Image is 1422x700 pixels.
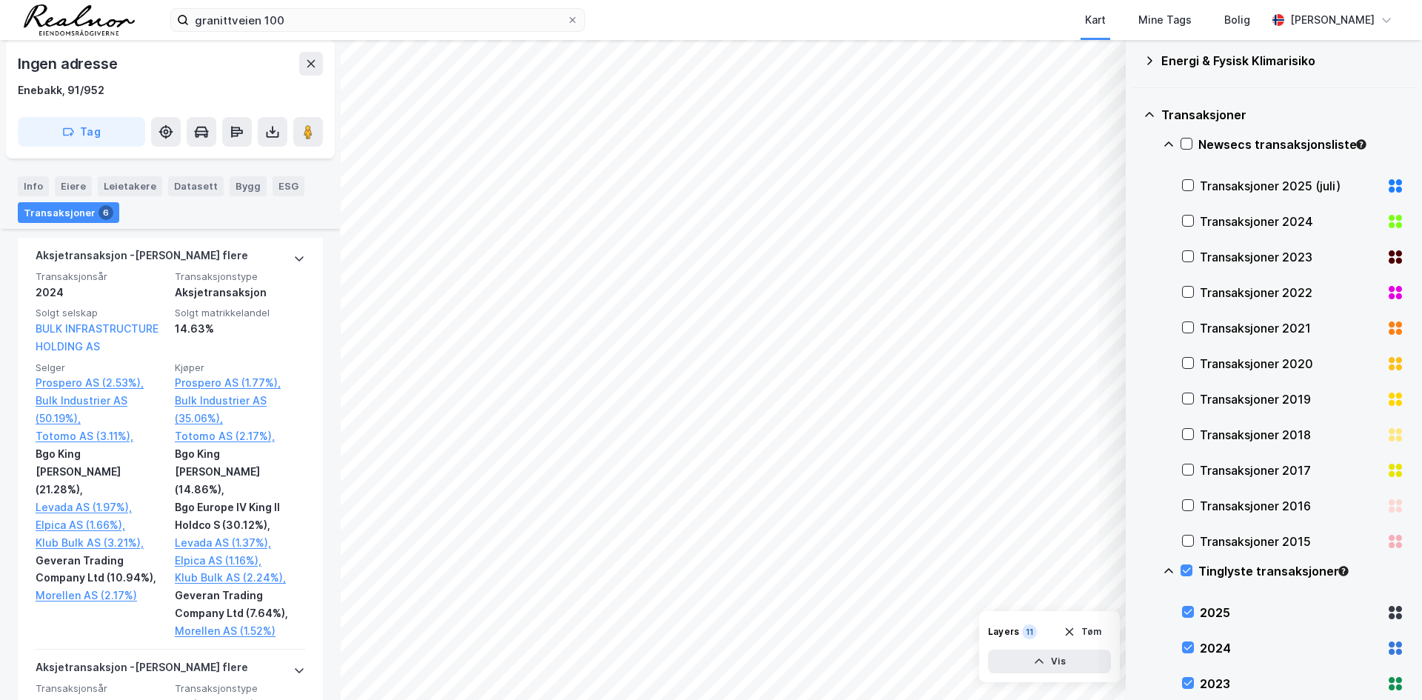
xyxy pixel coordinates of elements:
span: Transaksjonstype [175,682,305,695]
span: Solgt selskap [36,307,166,319]
span: Transaksjonsår [36,270,166,283]
div: Aksjetransaksjon - [PERSON_NAME] flere [36,247,248,270]
div: 2023 [1200,675,1381,693]
div: 2024 [1200,639,1381,657]
div: Tooltip anchor [1337,564,1350,578]
div: 6 [99,204,113,219]
div: Leietakere [98,176,162,196]
div: 2024 [36,284,166,301]
div: Newsecs transaksjonsliste [1198,136,1404,153]
div: Ingen adresse [18,52,120,76]
img: realnor-logo.934646d98de889bb5806.png [24,4,135,36]
div: Enebakk, 91/952 [18,81,104,99]
a: Levada AS (1.37%), [175,534,305,552]
div: Aksjetransaksjon - [PERSON_NAME] flere [36,659,248,682]
div: Geveran Trading Company Ltd (10.94%), [36,552,166,587]
button: Vis [988,650,1111,673]
div: Transaksjoner 2017 [1200,461,1381,479]
span: Selger [36,361,166,374]
div: Datasett [168,176,224,196]
a: Klub Bulk AS (2.24%), [175,569,305,587]
div: Transaksjoner 2021 [1200,319,1381,337]
button: Tøm [1054,620,1111,644]
a: Elpica AS (1.16%), [175,552,305,570]
a: Bulk Industrier AS (50.19%), [36,392,166,427]
div: [PERSON_NAME] [1290,11,1375,29]
div: 14.63% [175,320,305,338]
div: Bolig [1224,11,1250,29]
div: 2025 [1200,604,1381,621]
iframe: Chat Widget [1348,629,1422,700]
div: Transaksjoner 2018 [1200,426,1381,444]
div: Bygg [230,176,267,196]
span: Transaksjonsår [36,682,166,695]
a: Bulk Industrier AS (35.06%), [175,392,305,427]
a: Klub Bulk AS (3.21%), [36,534,166,552]
span: Transaksjonstype [175,270,305,283]
a: Totomo AS (2.17%), [175,427,305,445]
div: Kart [1085,11,1106,29]
div: Transaksjoner 2023 [1200,248,1381,266]
a: Morellen AS (1.52%) [175,622,305,640]
div: Mine Tags [1138,11,1192,29]
div: Transaksjoner [1161,106,1404,124]
a: Prospero AS (2.53%), [36,374,166,392]
div: Tinglyste transaksjoner [1198,562,1404,580]
div: Transaksjoner 2019 [1200,390,1381,408]
div: Eiere [55,176,92,196]
button: Tag [18,117,145,147]
div: Bgo Europe IV King II Holdco S (30.12%), [175,499,305,534]
div: Bgo King [PERSON_NAME] (14.86%), [175,445,305,499]
div: Transaksjoner 2020 [1200,355,1381,373]
a: Morellen AS (2.17%) [36,587,166,604]
span: Solgt matrikkelandel [175,307,305,319]
a: Elpica AS (1.66%), [36,516,166,534]
div: Transaksjoner 2025 (juli) [1200,177,1381,195]
a: Totomo AS (3.11%), [36,427,166,445]
div: ESG [273,176,304,196]
div: Layers [988,626,1019,638]
div: Transaksjoner 2024 [1200,213,1381,230]
a: BULK INFRASTRUCTURE HOLDING AS [36,322,158,353]
input: Søk på adresse, matrikkel, gårdeiere, leietakere eller personer [189,9,567,31]
div: 11 [1022,624,1037,639]
div: Tooltip anchor [1355,138,1368,151]
span: Kjøper [175,361,305,374]
div: Aksjetransaksjon [175,284,305,301]
a: Levada AS (1.97%), [36,499,166,516]
div: Geveran Trading Company Ltd (7.64%), [175,587,305,622]
div: Transaksjoner 2015 [1200,533,1381,550]
div: Transaksjoner 2022 [1200,284,1381,301]
div: Transaksjoner [18,201,119,222]
div: Bgo King [PERSON_NAME] (21.28%), [36,445,166,499]
div: Info [18,176,49,196]
div: Kontrollprogram for chat [1348,629,1422,700]
a: Prospero AS (1.77%), [175,374,305,392]
div: Transaksjoner 2016 [1200,497,1381,515]
div: Energi & Fysisk Klimarisiko [1161,52,1404,70]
